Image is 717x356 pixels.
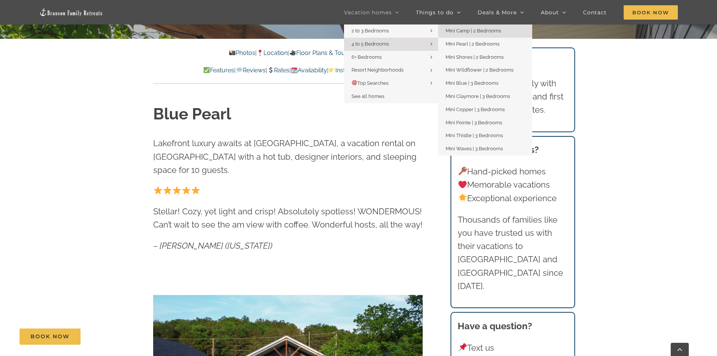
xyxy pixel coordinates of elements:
[344,51,438,64] a: 6+ Bedrooms
[153,241,272,251] em: – [PERSON_NAME] ([US_STATE])
[446,28,501,34] span: Mini Camp | 2 Bedrooms
[458,319,568,333] h3: Have a question?
[182,186,190,194] img: ⭐️
[438,51,532,64] a: Mini Shores | 2 Bedrooms
[541,10,559,15] span: About
[352,80,357,85] img: 🎯
[416,10,454,15] span: Things to do
[268,67,274,73] img: 💲
[352,28,389,34] span: 2 to 3 Bedrooms
[438,90,532,103] a: Mini Claymore | 3 Bedrooms
[153,138,417,174] span: Lakefront luxury awaits at [GEOGRAPHIC_DATA], a vacation rental on [GEOGRAPHIC_DATA] with a hot t...
[438,24,532,38] a: Mini Camp | 2 Bedrooms
[163,186,172,194] img: ⭐️
[446,120,502,125] span: Mini Pointe | 3 Bedrooms
[352,41,389,47] span: 4 to 5 Bedrooms
[446,133,503,138] span: Mini Thistle | 3 Bedrooms
[438,142,532,156] a: Mini Waves | 3 Bedrooms
[352,67,403,73] span: Resort Neighborhoods
[438,77,532,90] a: Mini Blue | 3 Bedrooms
[267,67,289,74] a: Rates
[154,186,162,194] img: ⭐️
[236,67,265,74] a: Reviews
[236,67,242,73] img: 💬
[446,54,504,60] span: Mini Shores | 2 Bedrooms
[458,343,467,351] img: 📌
[20,328,81,345] a: Book Now
[446,146,503,151] span: Mini Waves | 3 Bedrooms
[446,67,513,73] span: Mini Wildflower | 2 Bedrooms
[229,50,235,56] img: 📸
[458,213,568,293] p: Thousands of families like you have trusted us with their vacations to [GEOGRAPHIC_DATA] and [GEO...
[153,48,423,58] p: | |
[229,49,255,57] a: Photos
[290,50,296,56] img: 🎥
[153,66,423,75] p: | | | |
[173,186,181,194] img: ⭐️
[583,10,607,15] span: Contact
[291,67,327,74] a: Availability
[352,93,384,99] span: See all homes
[438,64,532,77] a: Mini Wildflower | 2 Bedrooms
[344,24,438,38] a: 2 to 3 Bedrooms
[446,41,499,47] span: Mini Pearl | 2 Bedrooms
[203,67,234,74] a: Features
[438,38,532,51] a: Mini Pearl | 2 Bedrooms
[438,129,532,142] a: Mini Thistle | 3 Bedrooms
[624,5,678,20] span: Book Now
[438,116,532,130] a: Mini Pointe | 3 Bedrooms
[458,180,467,189] img: ❤️
[192,186,200,194] img: ⭐️
[446,107,505,112] span: Mini Copper | 3 Bedrooms
[257,49,288,57] a: Location
[291,67,297,73] img: 📆
[153,103,423,125] h1: Blue Pearl
[446,93,510,99] span: Mini Claymore | 3 Bedrooms
[39,8,103,17] img: Branson Family Retreats Logo
[352,54,382,60] span: 6+ Bedrooms
[446,80,498,86] span: Mini Blue | 3 Bedrooms
[438,103,532,116] a: Mini Copper | 3 Bedrooms
[352,80,388,86] span: Top Searches
[458,167,467,175] img: 🔑
[344,77,438,90] a: 🎯Top Searches
[344,10,392,15] span: Vacation homes
[329,67,373,74] a: Instant Quote
[344,38,438,51] a: 4 to 5 Bedrooms
[289,49,347,57] a: Floor Plans & Tour
[329,67,335,73] img: 👉
[257,50,263,56] img: 📍
[344,90,438,103] a: See all homes
[344,64,438,77] a: Resort Neighborhoods
[30,333,70,340] span: Book Now
[153,205,423,231] p: Stellar! Cozy, yet light and crisp! Absolutely spotless! WONDERMOUS! Can’t wait to see the am vie...
[458,165,568,205] p: Hand-picked homes Memorable vacations Exceptional experience
[204,67,210,73] img: ✅
[478,10,517,15] span: Deals & More
[458,194,467,202] img: 🌟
